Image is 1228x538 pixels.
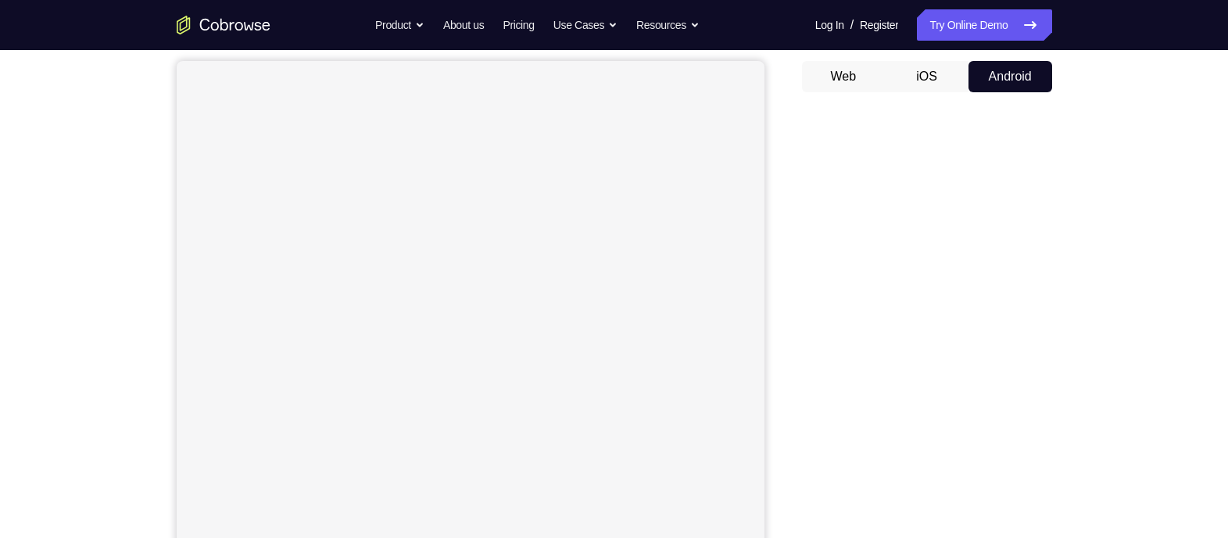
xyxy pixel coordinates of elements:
a: Go to the home page [177,16,270,34]
span: / [850,16,854,34]
a: Try Online Demo [917,9,1051,41]
a: Log In [815,9,844,41]
button: Product [375,9,424,41]
a: Pricing [503,9,534,41]
a: About us [443,9,484,41]
button: iOS [885,61,968,92]
button: Web [802,61,886,92]
a: Register [860,9,898,41]
button: Use Cases [553,9,618,41]
button: Android [968,61,1052,92]
button: Resources [636,9,700,41]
